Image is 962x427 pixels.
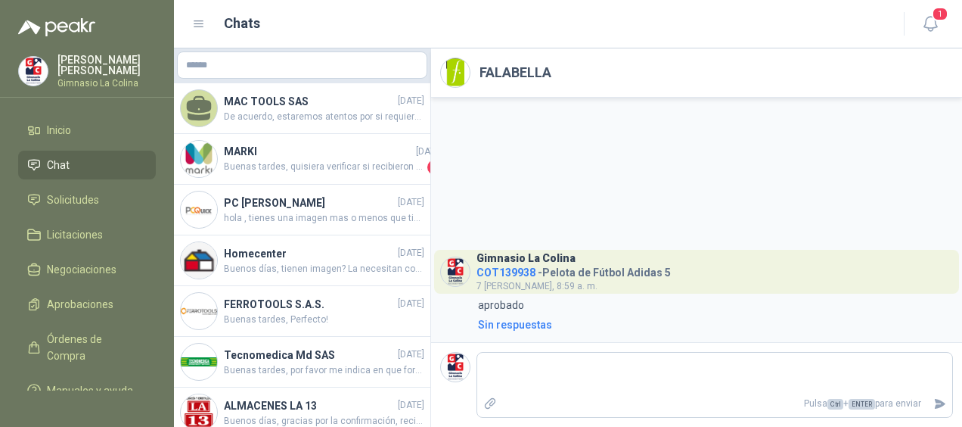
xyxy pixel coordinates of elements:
[475,316,953,333] a: Sin respuestas
[18,116,156,145] a: Inicio
[181,242,217,279] img: Company Logo
[224,13,260,34] h1: Chats
[927,391,952,417] button: Enviar
[224,296,395,313] h4: FERROTOOLS S.A.S.
[224,160,424,175] span: Buenas tardes, quisiera verificar si recibieron las primeras 15 almohadillas
[224,363,424,378] span: Buenas tardes, por favor me indica en que formato lo necesita
[398,195,424,210] span: [DATE]
[18,151,156,179] a: Chat
[478,297,524,313] p: aprobado
[224,245,395,262] h4: Homecenter
[181,141,217,177] img: Company Logo
[47,122,71,139] span: Inicio
[441,353,470,382] img: Company Logo
[47,296,113,313] span: Aprobaciones
[18,290,156,319] a: Aprobaciones
[478,316,552,333] div: Sin respuestas
[18,376,156,405] a: Manuales y ayuda
[932,7,948,21] span: 1
[849,399,875,410] span: ENTER
[224,195,395,211] h4: PC [PERSON_NAME]
[174,83,430,134] a: MAC TOOLS SAS[DATE]De acuerdo, estaremos atentos por si requieres algo mas.
[224,110,424,124] span: De acuerdo, estaremos atentos por si requieres algo mas.
[441,58,470,87] img: Company Logo
[476,266,535,279] span: COT139938
[181,344,217,380] img: Company Logo
[174,235,430,286] a: Company LogoHomecenter[DATE]Buenos días, tienen imagen? La necesitan con brazo? sin brazos? fija?...
[503,391,928,417] p: Pulsa + para enviar
[47,382,133,399] span: Manuales y ayuda
[174,286,430,337] a: Company LogoFERROTOOLS S.A.S.[DATE]Buenas tardes, Perfecto!
[398,94,424,108] span: [DATE]
[18,255,156,284] a: Negociaciones
[476,254,576,263] h3: Gimnasio La Colina
[57,79,156,88] p: Gimnasio La Colina
[174,134,430,185] a: Company LogoMARKI[DATE]Buenas tardes, quisiera verificar si recibieron las primeras 15 almohadillas1
[427,160,442,175] span: 1
[18,18,95,36] img: Logo peakr
[917,11,944,38] button: 1
[398,398,424,413] span: [DATE]
[224,347,395,363] h4: Tecnomedica Md SAS
[47,331,141,364] span: Órdenes de Compra
[224,313,424,327] span: Buenas tardes, Perfecto!
[224,93,395,110] h4: MAC TOOLS SAS
[416,145,442,159] span: [DATE]
[479,62,551,83] h2: FALABELLA
[47,226,103,243] span: Licitaciones
[441,257,470,286] img: Company Logo
[476,281,597,291] span: 7 [PERSON_NAME], 8:59 a. m.
[398,348,424,362] span: [DATE]
[18,185,156,214] a: Solicitudes
[47,157,70,173] span: Chat
[224,397,395,414] h4: ALMACENES LA 13
[181,293,217,329] img: Company Logo
[57,55,156,76] p: [PERSON_NAME] [PERSON_NAME]
[827,399,843,410] span: Ctrl
[398,297,424,311] span: [DATE]
[477,391,503,417] label: Adjuntar archivos
[19,57,48,86] img: Company Logo
[224,211,424,226] span: hola , tienes una imagen mas o menos que tipo de silla están buscando. Cordial Saludo
[47,192,99,208] span: Solicitudes
[181,192,217,228] img: Company Logo
[224,143,413,160] h4: MARKI
[476,263,671,277] h4: - Pelota de Fútbol Adidas 5
[174,185,430,235] a: Company LogoPC [PERSON_NAME][DATE]hola , tienes una imagen mas o menos que tipo de silla están bu...
[18,220,156,249] a: Licitaciones
[18,325,156,370] a: Órdenes de Compra
[224,262,424,276] span: Buenos días, tienen imagen? La necesitan con brazo? sin brazos? fija? con rodachines? tienen pres...
[398,246,424,260] span: [DATE]
[47,261,116,278] span: Negociaciones
[174,337,430,388] a: Company LogoTecnomedica Md SAS[DATE]Buenas tardes, por favor me indica en que formato lo necesita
